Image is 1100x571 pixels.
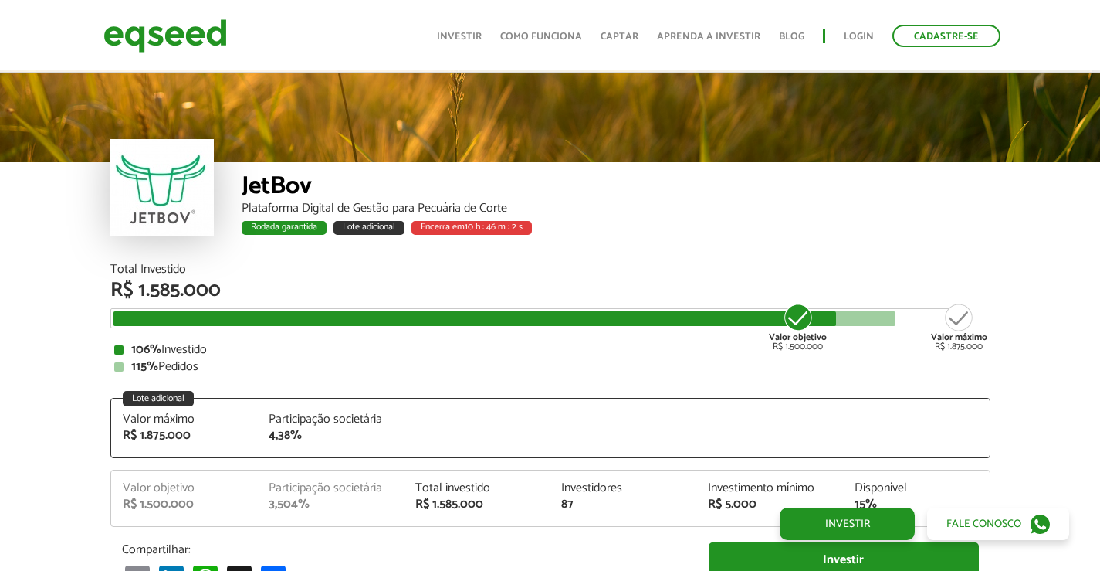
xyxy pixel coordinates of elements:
img: EqSeed [103,15,227,56]
div: R$ 1.585.000 [110,280,990,301]
div: Plataforma Digital de Gestão para Pecuária de Corte [242,202,990,215]
a: Investir [780,508,915,540]
a: Blog [779,32,804,42]
a: Captar [601,32,638,42]
a: Login [844,32,874,42]
div: Disponível [855,482,978,495]
div: Investidores [561,482,685,495]
div: Total Investido [110,263,990,276]
strong: Valor objetivo [769,330,827,345]
div: Valor máximo [123,413,246,426]
a: Cadastre-se [892,25,1000,47]
div: 4,38% [269,430,392,442]
strong: 115% [131,356,158,377]
div: Investido [114,344,987,356]
div: Encerra em [411,221,532,235]
div: R$ 1.585.000 [415,498,539,511]
div: Valor objetivo [123,482,246,495]
span: 10 h : 46 m : 2 s [465,219,523,234]
a: Aprenda a investir [657,32,760,42]
div: 15% [855,498,978,511]
div: Pedidos [114,361,987,373]
a: Fale conosco [927,508,1069,540]
div: JetBov [242,174,990,202]
div: Rodada garantida [242,221,327,235]
div: Investimento mínimo [708,482,831,495]
div: Participação societária [269,482,392,495]
strong: Valor máximo [931,330,987,345]
div: Participação societária [269,413,392,426]
a: Investir [437,32,482,42]
div: Lote adicional [333,221,404,235]
div: Lote adicional [123,391,194,406]
p: Compartilhar: [122,542,685,557]
a: Como funciona [500,32,582,42]
div: R$ 1.875.000 [123,430,246,442]
div: 3,504% [269,498,392,511]
div: R$ 1.500.000 [769,302,827,352]
div: R$ 5.000 [708,498,831,511]
div: 87 [561,498,685,511]
div: Total investido [415,482,539,495]
div: R$ 1.500.000 [123,498,246,511]
strong: 106% [131,339,161,360]
div: R$ 1.875.000 [931,302,987,352]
